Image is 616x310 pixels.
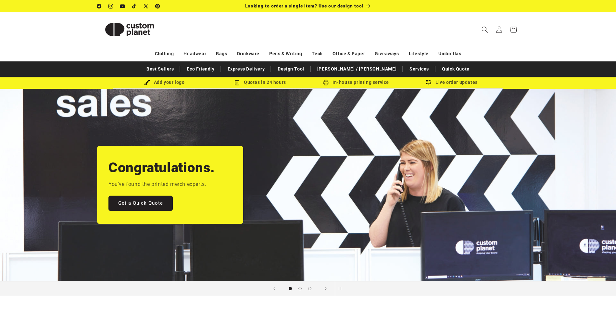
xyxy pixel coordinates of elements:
[335,281,349,296] button: Pause slideshow
[584,279,616,310] iframe: Chat Widget
[426,80,432,85] img: Order updates
[108,196,173,211] a: Get a Quick Quote
[409,48,429,59] a: Lifestyle
[439,63,473,75] a: Quick Quote
[274,63,308,75] a: Design Tool
[183,63,218,75] a: Eco Friendly
[478,22,492,37] summary: Search
[312,48,322,59] a: Tech
[404,78,500,86] div: Live order updates
[245,3,364,8] span: Looking to order a single item? Use our design tool
[406,63,432,75] a: Services
[234,80,240,85] img: Order Updates Icon
[375,48,399,59] a: Giveaways
[314,63,400,75] a: [PERSON_NAME] / [PERSON_NAME]
[216,48,227,59] a: Bags
[267,281,282,296] button: Previous slide
[108,180,206,189] p: You've found the printed merch experts.
[155,48,174,59] a: Clothing
[269,48,302,59] a: Pens & Writing
[224,63,268,75] a: Express Delivery
[295,284,305,293] button: Load slide 2 of 3
[285,284,295,293] button: Load slide 1 of 3
[97,15,162,44] img: Custom Planet
[183,48,206,59] a: Headwear
[143,63,177,75] a: Best Sellers
[237,48,259,59] a: Drinkware
[333,48,365,59] a: Office & Paper
[308,78,404,86] div: In-house printing service
[108,159,215,176] h2: Congratulations.
[319,281,333,296] button: Next slide
[438,48,461,59] a: Umbrellas
[323,80,329,85] img: In-house printing
[305,284,315,293] button: Load slide 3 of 3
[212,78,308,86] div: Quotes in 24 hours
[117,78,212,86] div: Add your logo
[144,80,150,85] img: Brush Icon
[94,12,164,46] a: Custom Planet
